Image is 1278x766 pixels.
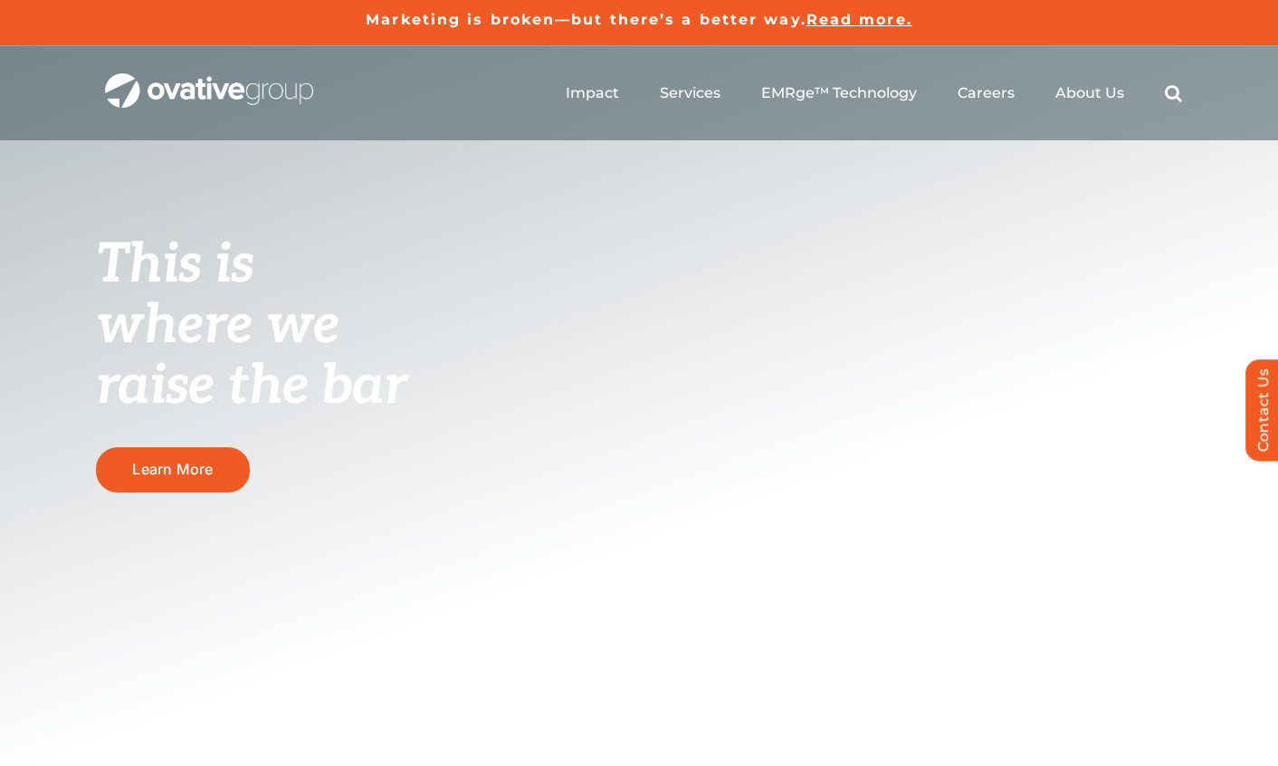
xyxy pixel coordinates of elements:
a: Learn More [96,447,250,492]
a: EMRge™ Technology [761,84,917,102]
a: OG_Full_horizontal_WHT [105,72,313,89]
a: Marketing is broken—but there’s a better way. [366,11,806,28]
span: where we raise the bar [96,293,406,419]
span: Learn More [132,461,213,478]
nav: Menu [566,64,1182,122]
a: Impact [566,84,619,102]
a: Careers [958,84,1015,102]
a: Read more. [806,11,912,28]
a: Search [1165,84,1182,102]
a: Services [660,84,720,102]
a: About Us [1055,84,1124,102]
span: This is [96,233,253,298]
